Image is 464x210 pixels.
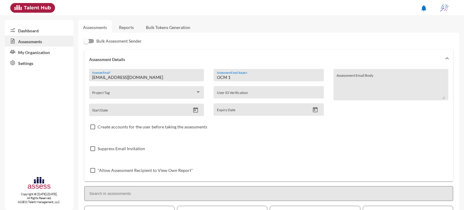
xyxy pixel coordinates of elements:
[114,20,139,35] a: Reports
[190,107,201,113] button: Open calendar
[5,47,73,57] a: My Organization
[98,123,207,131] span: Create accounts for the user before taking the assessments
[27,176,51,191] img: assesscompany-logo.png
[420,5,427,12] mat-icon: notifications
[98,145,145,152] span: Suppress Email Invitation
[92,75,201,80] input: Assessee Email
[5,192,73,204] p: Copyright © [DATE]-[DATE]. All Rights Reserved. ASSESS Talent Management, LLC.
[5,36,73,47] a: Assessments
[83,25,107,30] a: Assessments
[84,186,453,201] input: Search in assessments
[89,57,441,62] mat-panel-title: Assessment Details
[96,37,142,45] span: Bulk Assessment Sender
[310,107,321,113] button: Open calendar
[84,50,453,69] mat-expansion-panel-header: Assessment Details
[84,69,453,181] div: Assessment Details
[217,75,321,80] input: Assessment Email Subject
[98,167,193,174] span: "Allow Assessment Recipient to View Own Report"
[5,25,73,36] a: Dashboard
[141,20,195,35] a: Bulk Tokens Generation
[5,57,73,68] a: Settings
